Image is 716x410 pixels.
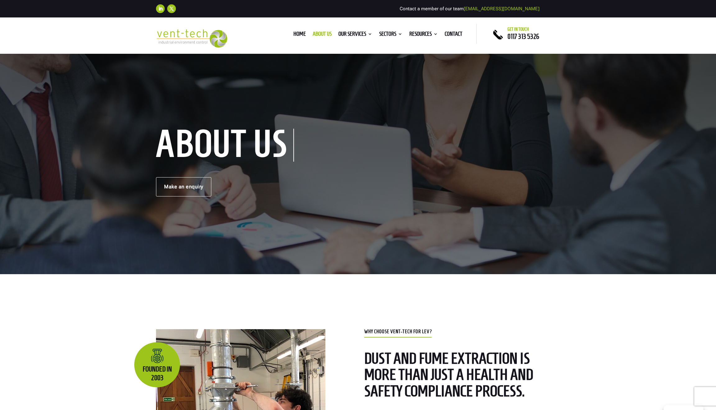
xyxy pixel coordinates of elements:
[445,32,462,39] a: Contact
[464,6,539,12] a: [EMAIL_ADDRESS][DOMAIN_NAME]
[313,32,332,39] a: About us
[364,350,560,403] h2: dust and fume extraction is more than just a health and safety compliance process.
[156,29,227,48] img: 2023-09-27T08_35_16.549ZVENT-TECH---Clear-background
[293,32,306,39] a: Home
[507,27,529,32] span: Get in touch
[400,6,539,12] span: Contact a member of our team
[409,32,438,39] a: Resources
[507,33,539,40] a: 0117 313 5326
[156,129,294,162] h1: About us
[134,349,180,382] p: Founded in 2003
[379,32,402,39] a: Sectors
[167,4,176,13] a: Follow on X
[338,32,372,39] a: Our Services
[364,329,560,334] p: Why Choose Vent-Tech for LEV?
[156,4,165,13] a: Follow on LinkedIn
[156,177,211,196] a: Make an enquiry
